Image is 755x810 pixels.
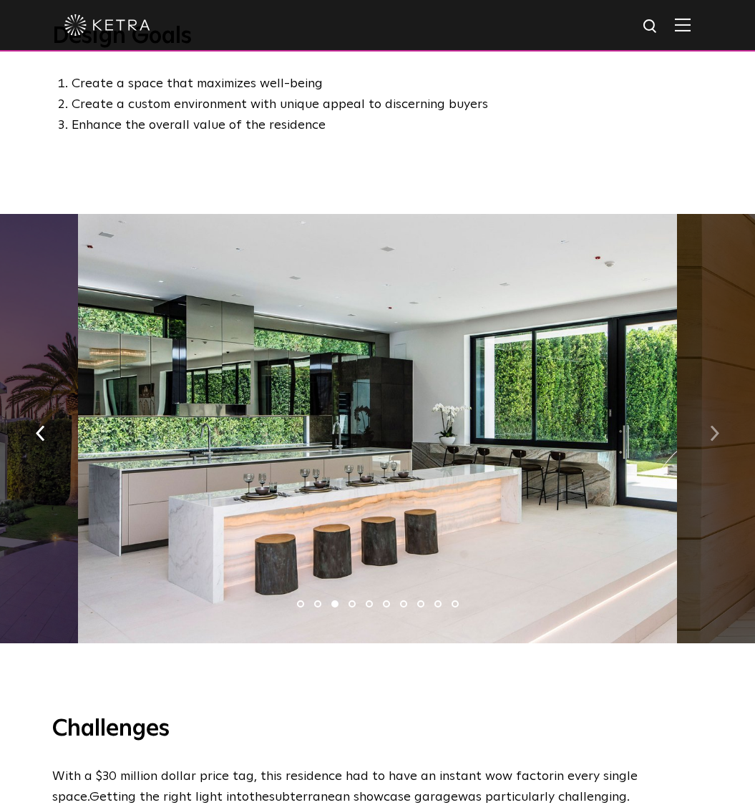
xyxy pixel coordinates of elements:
[710,426,719,441] img: arrow-right-black.svg
[72,77,323,90] span: Create a space that maximizes well-being
[87,791,89,804] span: .
[52,715,703,745] h3: Challenges
[642,18,660,36] img: search icon
[52,770,638,804] span: in every single space
[36,426,45,441] img: arrow-left-black.svg
[269,791,458,804] span: subterranean showcase garage
[249,791,269,804] span: the
[120,770,417,783] span: million dollar price tag, this residence had to have
[72,119,326,132] span: Enhance the overall value of the residence
[64,14,150,36] img: ketra-logo-2019-white
[89,791,249,804] span: Getting the right light into
[72,98,488,111] span: Create a custom environment with unique appeal to discerning buyers
[52,770,117,783] span: With a $30
[421,770,554,783] span: an instant wow factor
[675,18,691,31] img: Hamburger%20Nav.svg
